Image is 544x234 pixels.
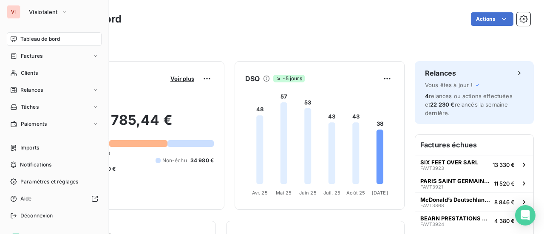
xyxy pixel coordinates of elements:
[420,215,491,222] span: BEARN PRESTATIONS SERVICE
[420,203,444,208] span: FAVT3868
[276,190,292,196] tspan: Mai 25
[420,159,478,166] span: SIX FEET OVER SARL
[420,196,491,203] span: McDonald’s Deutschland LLC
[415,155,533,174] button: SIX FEET OVER SARLFAVT392313 330 €
[20,212,53,220] span: Déconnexion
[29,8,58,15] span: Visiotalent
[168,75,197,82] button: Voir plus
[515,205,535,226] div: Open Intercom Messenger
[425,93,429,99] span: 4
[425,82,473,88] span: Vous êtes à jour !
[415,192,533,211] button: McDonald’s Deutschland LLCFAVT38688 846 €
[415,135,533,155] h6: Factures échues
[21,120,47,128] span: Paiements
[430,101,454,108] span: 22 230 €
[170,75,194,82] span: Voir plus
[48,112,214,137] h2: 33 785,44 €
[471,12,513,26] button: Actions
[20,35,60,43] span: Tableau de bord
[273,75,304,82] span: -5 jours
[493,161,515,168] span: 13 330 €
[20,161,51,169] span: Notifications
[494,199,515,206] span: 8 846 €
[420,166,444,171] span: FAVT3923
[420,178,490,184] span: PARIS SAINT GERMAIN FOOTBALL
[21,69,38,77] span: Clients
[425,68,456,78] h6: Relances
[323,190,340,196] tspan: Juil. 25
[420,222,444,227] span: FAVT3924
[7,192,102,206] a: Aide
[162,157,187,164] span: Non-échu
[372,190,388,196] tspan: [DATE]
[299,190,317,196] tspan: Juin 25
[420,184,443,189] span: FAVT3921
[415,174,533,192] button: PARIS SAINT GERMAIN FOOTBALLFAVT392111 520 €
[190,157,214,164] span: 34 980 €
[252,190,268,196] tspan: Avr. 25
[20,178,78,186] span: Paramètres et réglages
[494,217,515,224] span: 4 380 €
[21,52,42,60] span: Factures
[20,144,39,152] span: Imports
[494,180,515,187] span: 11 520 €
[425,93,513,116] span: relances ou actions effectuées et relancés la semaine dernière.
[7,5,20,19] div: VI
[245,73,260,84] h6: DSO
[415,211,533,230] button: BEARN PRESTATIONS SERVICEFAVT39244 380 €
[346,190,365,196] tspan: Août 25
[20,86,43,94] span: Relances
[21,103,39,111] span: Tâches
[20,195,32,203] span: Aide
